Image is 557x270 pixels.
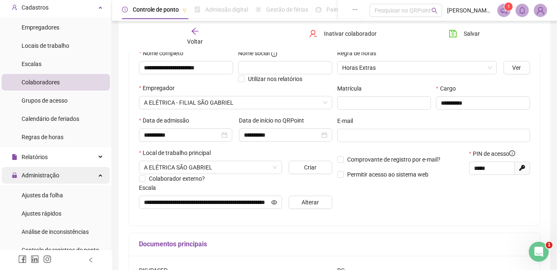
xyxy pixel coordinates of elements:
[139,49,189,58] label: Nome completo
[303,27,383,40] button: Inativar colaborador
[304,163,316,172] span: Criar
[12,5,17,10] span: user-add
[509,150,515,156] span: info-circle
[18,255,27,263] span: facebook
[503,61,530,74] button: Ver
[122,7,128,12] span: clock-circle
[504,2,513,11] sup: 1
[309,29,317,38] span: user-delete
[449,29,457,38] span: save
[337,49,382,58] label: Regra de horas
[12,154,17,160] span: file
[139,116,195,125] label: Data de admissão
[271,199,277,205] span: eye
[347,171,428,178] span: Permitir acesso ao sistema web
[529,242,549,262] iframe: Intercom live chat
[22,228,89,235] span: Análise de inconsistências
[43,255,51,263] span: instagram
[324,29,377,38] span: Inativar colaborador
[22,4,49,11] span: Cadastros
[22,97,68,104] span: Grupos de acesso
[139,183,161,192] label: Escala
[337,84,367,93] label: Matrícula
[195,7,200,12] span: file-done
[31,255,39,263] span: linkedin
[266,6,308,13] span: Gestão de férias
[302,198,319,207] span: Alterar
[316,7,321,12] span: dashboard
[500,7,508,14] span: notification
[22,134,63,140] span: Regras de horas
[182,7,187,12] span: pushpin
[518,7,526,14] span: bell
[352,7,358,12] span: ellipsis
[191,27,199,35] span: arrow-left
[464,29,480,38] span: Salvar
[22,79,60,86] span: Colaboradores
[255,7,261,12] span: sun
[289,161,332,174] button: Criar
[337,116,358,125] label: E-mail
[271,51,277,57] span: info-circle
[473,149,515,158] span: PIN de acesso
[342,61,492,74] span: Horas Extras
[326,6,359,13] span: Painel do DP
[139,83,180,93] label: Empregador
[144,96,327,109] span: J.F.S. COMERCIO DE MATERIAIS ELETRICOS LTDA
[447,6,492,15] span: [PERSON_NAME] - A ELÉTRICA
[149,175,205,182] span: Colaborador externo?
[133,6,179,13] span: Controle de ponto
[88,257,94,263] span: left
[22,24,59,31] span: Empregadores
[22,192,63,199] span: Ajustes da folha
[431,7,438,14] span: search
[139,239,530,249] h5: Documentos principais
[546,242,552,248] span: 1
[239,116,309,125] label: Data de início no QRPoint
[347,156,440,163] span: Comprovante de registro por e-mail?
[248,76,302,82] span: Utilizar nos relatórios
[139,148,216,157] label: Local de trabalho principal
[443,27,486,40] button: Salvar
[12,172,17,178] span: lock
[512,63,521,72] span: Ver
[187,38,203,45] span: Voltar
[22,154,48,160] span: Relatórios
[238,49,270,58] span: Nome social
[436,84,461,93] label: Cargo
[289,196,332,209] button: Alterar
[22,172,59,179] span: Administração
[507,4,510,10] span: 1
[144,161,277,174] span: RUA MAURICIO CARDOSO, 659 SÃO GABRIEL RS
[22,115,79,122] span: Calendário de feriados
[22,61,41,67] span: Escalas
[534,4,547,17] img: 10222
[22,210,61,217] span: Ajustes rápidos
[22,247,99,253] span: Controle de registros de ponto
[22,42,69,49] span: Locais de trabalho
[205,6,248,13] span: Admissão digital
